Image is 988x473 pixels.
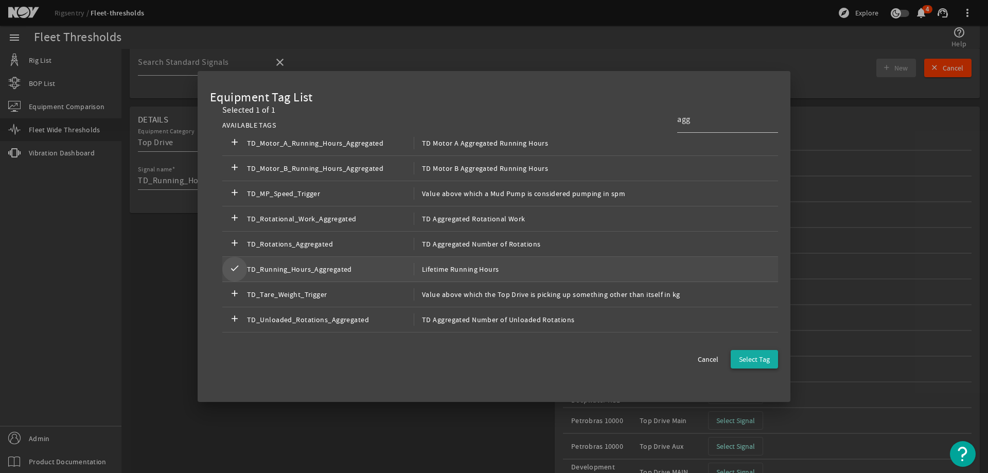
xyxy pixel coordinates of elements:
[739,354,770,364] span: Select Tag
[247,288,414,301] span: TD_Tare_Weight_Trigger
[247,238,414,250] span: TD_Rotations_Aggregated
[228,213,241,225] mat-icon: add
[247,137,414,149] span: TD_Motor_A_Running_Hours_Aggregated
[731,350,778,369] button: Select Tag
[414,238,540,250] span: TD Aggregated Number of Rotations
[950,441,976,467] button: Open Resource Center
[414,187,625,200] span: Value above which a Mud Pump is considered pumping in spm
[210,104,778,116] div: Selected 1 of 1
[228,313,241,326] mat-icon: add
[247,187,414,200] span: TD_MP_Speed_Trigger
[414,162,548,174] span: TD Motor B Aggregated Running Hours
[228,288,241,301] mat-icon: add
[247,213,414,225] span: TD_Rotational_Work_Aggregated
[690,350,727,369] button: Cancel
[210,92,778,104] div: Equipment Tag List
[414,313,574,326] span: TD Aggregated Number of Unloaded Rotations
[247,313,414,326] span: TD_Unloaded_Rotations_Aggregated
[414,137,548,149] span: TD Motor A Aggregated Running Hours
[247,263,414,275] span: TD_Running_Hours_Aggregated
[228,162,241,174] mat-icon: add
[414,213,525,225] span: TD Aggregated Rotational Work
[228,238,241,250] mat-icon: add
[698,354,718,364] span: Cancel
[222,119,276,131] div: AVAILABLE TAGS
[414,288,680,301] span: Value above which the Top Drive is picking up something other than itself in kg
[247,162,414,174] span: TD_Motor_B_Running_Hours_Aggregated
[228,187,241,200] mat-icon: add
[228,263,241,275] mat-icon: check
[677,113,770,126] input: Search Tag Names
[414,263,499,275] span: Lifetime Running Hours
[228,137,241,149] mat-icon: add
